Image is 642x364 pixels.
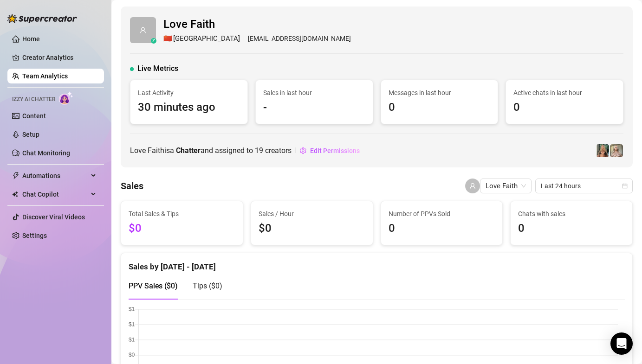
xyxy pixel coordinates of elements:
span: Edit Permissions [310,147,360,154]
span: 0 [389,99,491,116]
span: 19 [255,146,263,155]
span: Love Faith is a and assigned to creators [130,145,292,156]
a: Team Analytics [22,72,68,80]
a: Setup [22,131,39,138]
span: Last Activity [138,88,240,98]
span: $0 [129,220,235,237]
span: Number of PPVs Sold [389,209,495,219]
span: $0 [259,220,365,237]
span: setting [300,147,306,154]
a: Chat Monitoring [22,149,70,157]
span: Love Faith [486,179,526,193]
span: thunderbolt [12,172,19,179]
span: Tips ( $0 ) [193,281,222,290]
div: z [151,38,156,44]
span: Izzy AI Chatter [12,95,55,104]
img: logo-BBDzfeDw.svg [7,14,77,23]
span: user [140,27,146,33]
div: Sales by [DATE] - [DATE] [129,253,625,273]
span: 0 [513,99,616,116]
span: [GEOGRAPHIC_DATA] [173,33,240,45]
div: [EMAIL_ADDRESS][DOMAIN_NAME] [163,33,351,45]
a: Creator Analytics [22,50,97,65]
span: - [263,99,365,116]
span: Sales / Hour [259,209,365,219]
span: 0 [389,220,495,237]
span: Last 24 hours [541,179,627,193]
span: 30 minutes ago [138,99,240,116]
button: Edit Permissions [299,143,360,158]
a: Discover Viral Videos [22,213,85,221]
span: Active chats in last hour [513,88,616,98]
h4: Sales [121,179,143,192]
span: Love Faith [163,16,351,33]
span: 🇨🇳 [163,33,172,45]
a: Settings [22,232,47,239]
span: user [469,183,476,189]
div: Open Intercom Messenger [610,332,633,355]
a: Home [22,35,40,43]
span: Total Sales & Tips [129,209,235,219]
b: Chatter [176,146,201,155]
span: Live Metrics [137,63,178,74]
span: Automations [22,168,88,183]
img: Ellie (Free) [596,144,609,157]
span: Chats with sales [518,209,625,219]
img: Chat Copilot [12,191,18,198]
span: 0 [518,220,625,237]
span: Messages in last hour [389,88,491,98]
span: calendar [622,183,628,189]
img: AI Chatter [59,91,73,105]
span: Chat Copilot [22,187,88,202]
span: PPV Sales ( $0 ) [129,281,178,290]
span: Sales in last hour [263,88,365,98]
img: Ellie (VIP) [610,144,623,157]
a: Content [22,112,46,120]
